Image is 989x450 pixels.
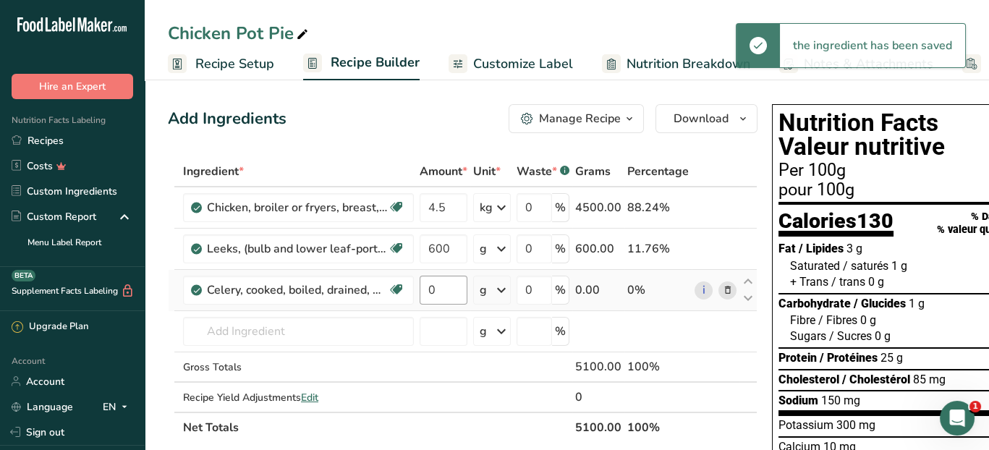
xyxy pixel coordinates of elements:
[168,107,286,131] div: Add Ingredients
[655,104,757,133] button: Download
[909,297,925,310] span: 1 g
[480,323,487,340] div: g
[183,163,244,180] span: Ingredient
[183,317,414,346] input: Add Ingredient
[517,163,569,180] div: Waste
[331,53,420,72] span: Recipe Builder
[778,351,817,365] span: Protein
[875,329,891,343] span: 0 g
[420,163,467,180] span: Amount
[103,398,133,415] div: EN
[183,390,414,405] div: Recipe Yield Adjustments
[12,394,73,420] a: Language
[627,199,689,216] div: 88.24%
[778,394,818,407] span: Sodium
[695,281,713,300] a: i
[207,281,388,299] div: Celery, cooked, boiled, drained, without salt
[969,401,981,412] span: 1
[627,240,689,258] div: 11.76%
[820,351,878,365] span: / Protéines
[627,54,750,74] span: Nutrition Breakdown
[12,74,133,99] button: Hire an Expert
[842,373,910,386] span: / Cholestérol
[790,313,815,327] span: Fibre
[575,389,621,406] div: 0
[868,275,884,289] span: 0 g
[891,259,907,273] span: 1 g
[168,20,311,46] div: Chicken Pot Pie
[183,360,414,375] div: Gross Totals
[627,358,689,375] div: 100%
[168,48,274,80] a: Recipe Setup
[572,412,624,442] th: 5100.00
[790,329,826,343] span: Sugars
[480,199,493,216] div: kg
[913,373,946,386] span: 85 mg
[480,240,487,258] div: g
[473,163,501,180] span: Unit
[509,104,644,133] button: Manage Recipe
[829,329,872,343] span: / Sucres
[301,391,318,404] span: Edit
[575,199,621,216] div: 4500.00
[575,163,611,180] span: Grams
[575,358,621,375] div: 5100.00
[12,209,96,224] div: Custom Report
[831,275,865,289] span: / trans
[303,46,420,81] a: Recipe Builder
[627,281,689,299] div: 0%
[539,110,621,127] div: Manage Recipe
[180,412,572,442] th: Net Totals
[780,24,965,67] div: the ingredient has been saved
[627,163,689,180] span: Percentage
[799,242,844,255] span: / Lipides
[818,313,857,327] span: / Fibres
[778,418,833,432] span: Potassium
[575,281,621,299] div: 0.00
[449,48,573,80] a: Customize Label
[836,418,875,432] span: 300 mg
[846,242,862,255] span: 3 g
[790,275,828,289] span: + Trans
[860,313,876,327] span: 0 g
[790,259,840,273] span: Saturated
[778,373,839,386] span: Cholesterol
[880,351,903,365] span: 25 g
[207,240,388,258] div: Leeks, (bulb and lower leaf-portion), cooked, boiled, drained, without salt
[207,199,388,216] div: Chicken, broiler or fryers, breast, skinless, boneless, meat only, with added solution, cooked, b...
[12,320,88,334] div: Upgrade Plan
[195,54,274,74] span: Recipe Setup
[778,242,796,255] span: Fat
[843,259,888,273] span: / saturés
[12,270,35,281] div: BETA
[575,240,621,258] div: 600.00
[624,412,692,442] th: 100%
[602,48,750,80] a: Nutrition Breakdown
[674,110,729,127] span: Download
[857,208,894,233] span: 130
[854,297,906,310] span: / Glucides
[778,297,851,310] span: Carbohydrate
[821,394,860,407] span: 150 mg
[480,281,487,299] div: g
[778,211,894,237] div: Calories
[940,401,975,436] iframe: Intercom live chat
[473,54,573,74] span: Customize Label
